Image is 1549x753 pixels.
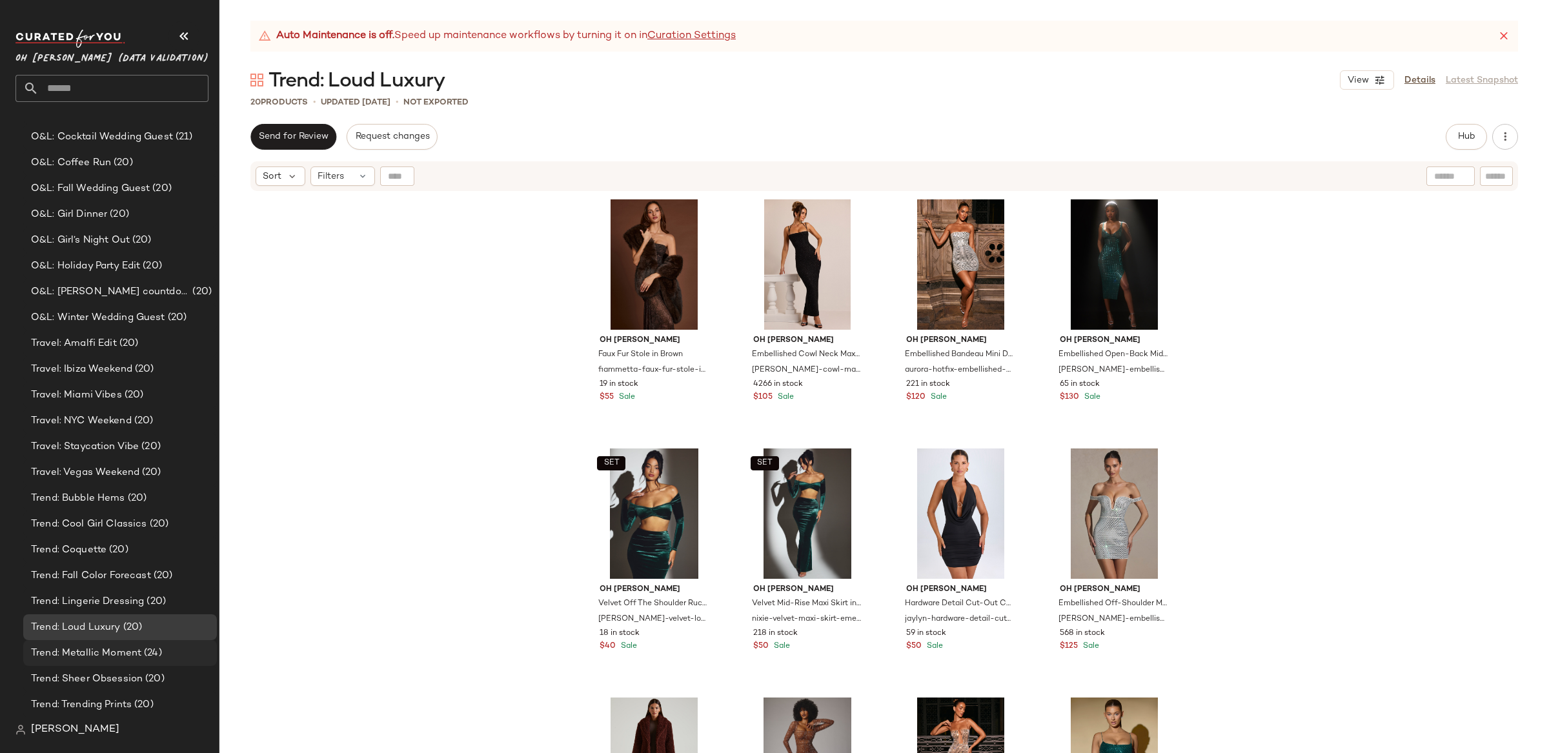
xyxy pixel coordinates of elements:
span: Oh [PERSON_NAME] [600,335,709,346]
span: $120 [906,392,926,403]
span: Travel: Amalfi Edit [31,336,117,351]
span: Oh [PERSON_NAME] [906,584,1015,596]
span: 20 [250,98,261,107]
span: Trend: Metallic Moment [31,646,141,661]
span: O&L: Winter Wedding Guest [31,310,165,325]
span: Travel: Staycation Vibe [31,439,139,454]
span: Oh [PERSON_NAME] [600,584,709,596]
p: Not Exported [403,96,469,109]
span: (20) [117,336,139,351]
span: (20) [165,310,187,325]
span: • [396,95,398,109]
button: SET [597,456,625,470]
span: (20) [139,439,161,454]
img: 7589_7_Monte-Carlo-Black-Cowl-Neck-Maxi.jpg [743,199,873,330]
span: Oh [PERSON_NAME] [753,335,862,346]
span: Travel: NYC Weekend [31,414,132,428]
span: Embellished Bandeau Mini Dress in White [905,349,1014,361]
span: Sale [618,642,637,650]
span: jaylyn-hardware-detail-cut-out-cowl-neck-mini-dress-black [905,614,1014,625]
span: Trend: Lingerie Dressing [31,594,144,609]
span: [PERSON_NAME]-velvet-long-sleeve-crop-top-emerald-green [598,614,707,625]
span: $105 [753,392,773,403]
span: (20) [121,620,143,635]
span: (20) [150,181,172,196]
span: 221 in stock [906,379,950,390]
span: $125 [1060,641,1078,652]
img: svg%3e [250,74,263,86]
span: • [313,95,316,109]
span: O&L: Girl’s Night Out [31,233,130,248]
span: Trend: Trending Prints [31,698,132,712]
span: (20) [132,362,154,377]
span: $55 [600,392,614,403]
span: Filters [318,170,344,183]
span: Sale [775,393,794,401]
button: SET [751,456,779,470]
span: Oh [PERSON_NAME] [906,335,1015,346]
span: aurora-hotfix-embellished-bandeau-mini-dress-white [905,365,1014,376]
span: Faux Fur Stole in Brown [598,349,683,361]
span: 4266 in stock [753,379,803,390]
span: 65 in stock [1060,379,1100,390]
span: Velvet Off The Shoulder Ruched Crop Top in Emerald Green [598,598,707,610]
span: (20) [130,233,152,248]
div: Speed up maintenance workflows by turning it on in [258,28,736,44]
span: Sale [1082,393,1100,401]
span: Hardware Detail Cut-Out Cowl-Neck Mini Dress in Black [905,598,1014,610]
span: Trend: Loud Luxury [31,620,121,635]
span: Send for Review [258,132,329,142]
span: (20) [143,672,165,687]
span: (20) [140,259,162,274]
span: nixie-velvet-maxi-skirt-emerald-green [752,614,861,625]
span: 19 in stock [600,379,638,390]
span: (20) [144,594,166,609]
span: Request changes [354,132,429,142]
img: 7883-8041-EmeraldGreen_Nixie_Adele_3.jpg [743,448,873,579]
img: 10139-Black_Jaylyn_3_1.jpg [896,448,1026,579]
div: Products [250,96,308,109]
span: (20) [151,568,173,583]
span: $40 [600,641,616,652]
img: 7883-8041-EmeraldGreen_Nixie_Adele_10_2dd70d63-b917-4d94-8a3b-145f97ac5520.jpg [589,448,719,579]
span: $50 [753,641,769,652]
span: 568 in stock [1060,628,1105,639]
span: Sale [928,393,947,401]
span: Embellished Cowl Neck Maxi Dress in Black [752,349,861,361]
span: (20) [107,207,129,222]
span: (20) [132,414,154,428]
span: Oh [PERSON_NAME] [1060,335,1169,346]
span: Oh [PERSON_NAME] [753,584,862,596]
span: (20) [122,388,144,403]
span: (20) [125,491,147,506]
span: [PERSON_NAME]-embellished-off-shoulder-mini-dress-white [1058,614,1168,625]
span: (20) [106,543,128,557]
img: 9166-White_Amaya_7.jpg [896,199,1026,330]
a: Curation Settings [647,28,736,44]
span: Trend: Loud Luxury [268,68,445,94]
span: 218 in stock [753,628,798,639]
span: Sale [616,393,635,401]
span: (24) [141,646,162,661]
span: $50 [906,641,922,652]
span: Travel: Ibiza Weekend [31,362,132,377]
span: $130 [1060,392,1079,403]
img: fiammetta-faux-fur-stole-in-brown_1_250916022053.jpg [589,199,719,330]
span: O&L: Holiday Party Edit [31,259,140,274]
img: claudie-embellished-open-back-midaxi-dress-emerald-green_1_241211015513.jpg [1049,199,1179,330]
span: Trend: Cool Girl Classics [31,517,147,532]
span: Oh [PERSON_NAME] [1060,584,1169,596]
img: cfy_white_logo.C9jOOHJF.svg [15,30,125,48]
button: Request changes [347,124,437,150]
span: [PERSON_NAME]-cowl-maxi-dress-black [752,365,861,376]
span: Trend: Sheer Obsession [31,672,143,687]
span: (20) [147,517,169,532]
span: (20) [190,285,212,299]
span: Sale [1080,642,1099,650]
p: updated [DATE] [321,96,390,109]
span: Hub [1457,132,1475,142]
span: O&L: [PERSON_NAME] countdown [31,285,190,299]
span: Trend: Coquette [31,543,106,557]
span: Oh [PERSON_NAME] (Data Validation) [15,44,208,67]
button: Send for Review [250,124,336,150]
